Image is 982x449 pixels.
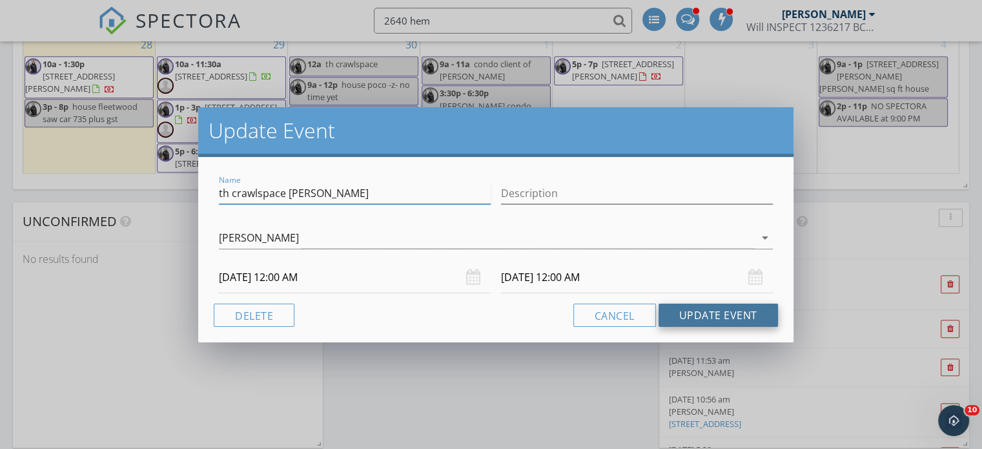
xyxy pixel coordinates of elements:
[214,304,294,327] button: Delete
[965,405,979,415] span: 10
[757,230,773,245] i: arrow_drop_down
[219,262,491,293] input: Select date
[938,405,969,436] iframe: Intercom live chat
[659,304,778,327] button: Update Event
[573,304,656,327] button: Cancel
[209,118,783,143] h2: Update Event
[219,232,299,244] div: [PERSON_NAME]
[501,262,773,293] input: Select date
